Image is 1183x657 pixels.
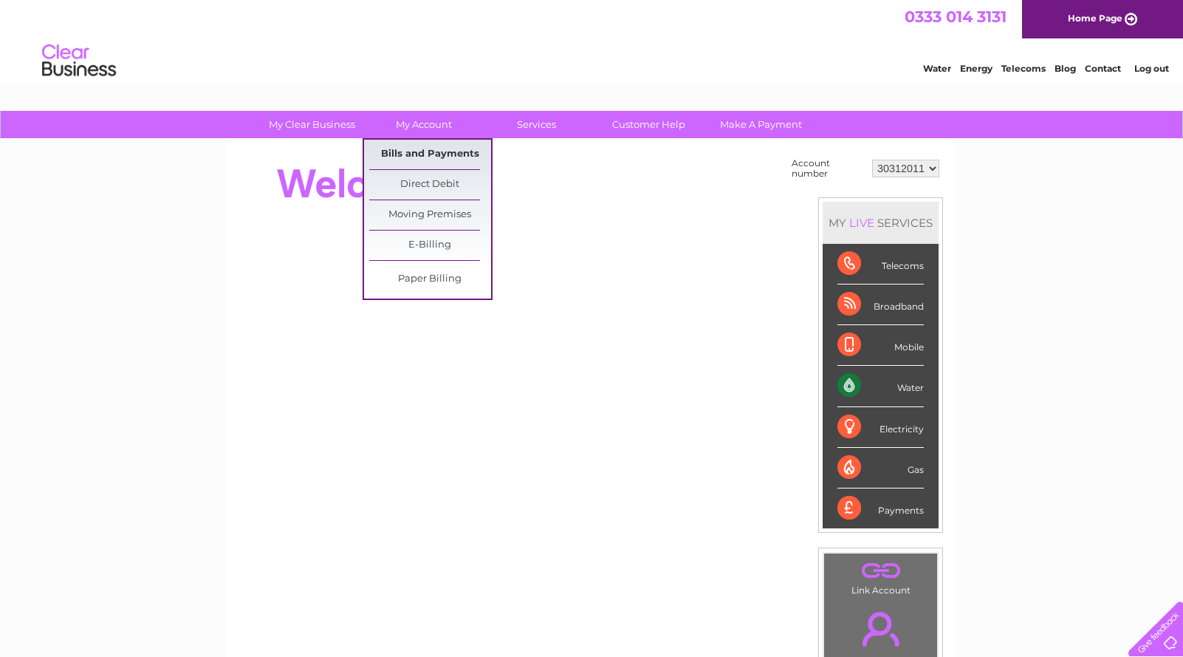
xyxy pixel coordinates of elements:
[823,202,939,244] div: MY SERVICES
[1055,63,1076,74] a: Blog
[1134,63,1169,74] a: Log out
[788,154,868,183] td: Account number
[41,38,117,84] img: logo.png
[700,111,822,138] a: Make A Payment
[369,140,491,169] a: Bills and Payments
[1001,63,1046,74] a: Telecoms
[369,231,491,260] a: E-Billing
[369,265,491,294] a: Paper Billing
[923,63,951,74] a: Water
[837,489,924,528] div: Payments
[837,325,924,366] div: Mobile
[369,170,491,200] a: Direct Debit
[251,111,373,138] a: My Clear Business
[588,111,710,138] a: Customer Help
[369,200,491,230] a: Moving Premises
[837,244,924,285] div: Telecoms
[363,111,485,138] a: My Account
[905,7,1007,26] a: 0333 014 3131
[828,603,933,655] a: .
[837,407,924,448] div: Electricity
[244,8,942,72] div: Clear Business is a trading name of Verastar Limited (registered in [GEOGRAPHIC_DATA] No. 3667643...
[1085,63,1121,74] a: Contact
[837,285,924,325] div: Broadband
[823,553,938,599] td: Link Account
[846,216,877,230] div: LIVE
[960,63,992,74] a: Energy
[476,111,597,138] a: Services
[837,448,924,489] div: Gas
[828,557,933,583] a: .
[837,366,924,406] div: Water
